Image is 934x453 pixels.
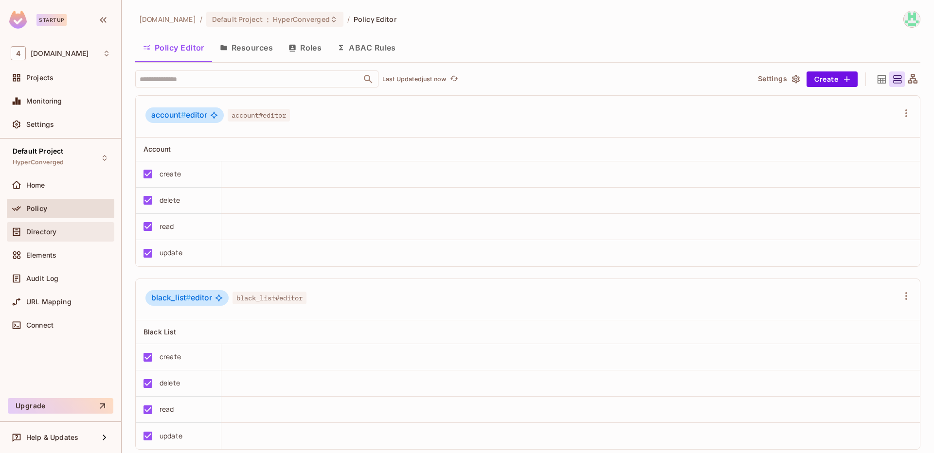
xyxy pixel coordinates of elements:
span: Black List [144,328,177,336]
span: editor [151,110,207,120]
span: account#editor [228,109,290,122]
span: the active workspace [139,15,196,24]
button: Create [807,71,858,87]
button: Settings [754,71,803,87]
img: musharraf.ali@46labs.com [904,11,920,27]
span: Workspace: 46labs.com [31,50,89,57]
span: Policy Editor [354,15,396,24]
button: Open [361,72,375,86]
span: Projects [26,74,54,82]
span: Default Project [212,15,263,24]
span: black_list [151,293,191,302]
button: Policy Editor [135,35,212,60]
p: Last Updated just now [382,75,446,83]
div: create [160,169,181,179]
span: Policy [26,205,47,212]
span: HyperConverged [273,15,330,24]
span: Account [144,145,171,153]
span: Audit Log [26,275,58,282]
span: Directory [26,228,56,236]
div: delete [160,195,180,206]
button: refresh [448,73,460,85]
span: URL Mapping [26,298,72,306]
span: : [266,16,269,23]
span: Connect [26,321,54,329]
div: update [160,247,182,258]
div: Startup [36,14,67,26]
li: / [347,15,350,24]
span: Home [26,181,45,189]
span: 4 [11,46,26,60]
div: create [160,351,181,362]
span: Settings [26,121,54,128]
div: delete [160,378,180,388]
span: refresh [450,74,458,84]
span: HyperConverged [13,158,64,166]
li: / [200,15,202,24]
span: Default Project [13,147,63,155]
span: # [181,110,186,120]
div: read [160,221,174,232]
span: # [186,293,191,302]
button: Upgrade [8,398,113,414]
img: SReyMgAAAABJRU5ErkJggg== [9,11,27,29]
div: update [160,431,182,441]
span: black_list#editor [233,292,306,304]
button: Roles [281,35,329,60]
button: ABAC Rules [329,35,404,60]
div: read [160,404,174,415]
span: Elements [26,251,56,259]
span: Click to refresh data [446,73,460,85]
span: account [151,110,186,120]
span: Help & Updates [26,434,78,441]
span: editor [151,293,212,303]
span: Monitoring [26,97,62,105]
button: Resources [212,35,281,60]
